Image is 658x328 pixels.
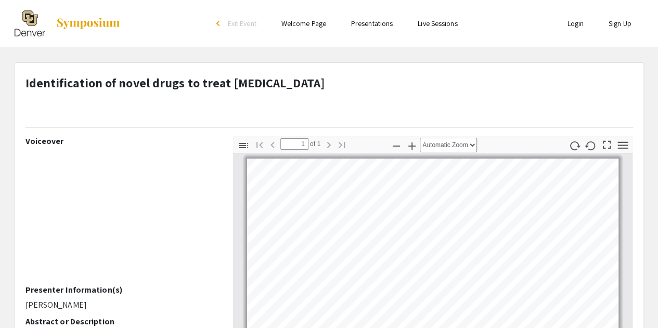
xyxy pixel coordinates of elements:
button: Switch to Presentation Mode [598,136,615,151]
button: Go to First Page [251,137,268,152]
button: Next Page [320,137,338,152]
a: Sign Up [609,19,631,28]
p: [PERSON_NAME] [25,299,217,311]
button: Go to Last Page [333,137,351,152]
a: Presentations [351,19,393,28]
img: The 2025 Research and Creative Activities Symposium (RaCAS) [15,10,45,36]
a: Welcome Page [281,19,326,28]
iframe: RACAS 2025 summary video [25,150,217,285]
span: Exit Event [228,19,256,28]
select: Zoom [420,138,477,152]
a: Login [567,19,584,28]
h2: Presenter Information(s) [25,285,217,295]
h2: Voiceover [25,136,217,146]
button: Rotate Counterclockwise [582,138,599,153]
button: Previous Page [264,137,281,152]
strong: Identification of novel drugs to treat [MEDICAL_DATA] [25,74,325,91]
a: Live Sessions [418,19,457,28]
h2: Abstract or Description [25,317,217,326]
button: Tools [614,138,631,153]
button: Toggle Sidebar [235,138,252,153]
button: Rotate Clockwise [565,138,583,153]
input: Page [280,138,308,150]
button: Zoom In [403,138,421,153]
button: Zoom Out [388,138,405,153]
img: Symposium by ForagerOne [56,17,121,30]
div: arrow_back_ios [216,20,223,27]
iframe: Chat [8,281,44,320]
a: The 2025 Research and Creative Activities Symposium (RaCAS) [15,10,121,36]
span: of 1 [308,138,321,150]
